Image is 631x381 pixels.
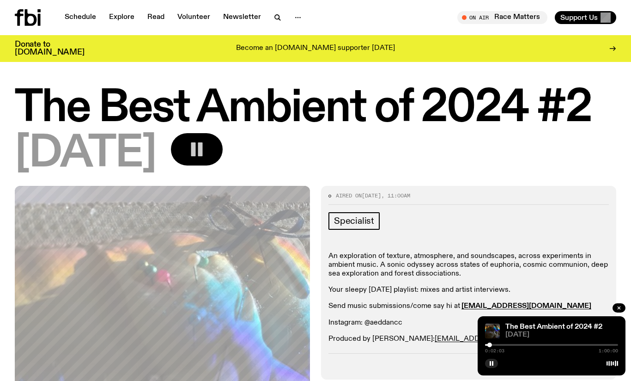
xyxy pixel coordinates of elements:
[435,335,562,343] a: [EMAIL_ADDRESS][DOMAIN_NAME]
[336,192,362,199] span: Aired on
[485,324,500,338] img: A piece of fabric is pierced by sewing pins with different coloured heads, a rainbow light is cas...
[328,286,609,295] p: Your sleepy [DATE] playlist: mixes and artist interviews.
[236,44,395,53] p: Become an [DOMAIN_NAME] supporter [DATE]
[381,192,410,199] span: , 11:00am
[328,302,609,311] p: Send music submissions/come say hi at
[15,88,616,129] h1: The Best Ambient of 2024 #2
[328,335,609,344] p: Produced by [PERSON_NAME]:
[362,192,381,199] span: [DATE]
[505,332,618,338] span: [DATE]
[599,349,618,353] span: 1:00:00
[15,133,156,175] span: [DATE]
[103,11,140,24] a: Explore
[328,319,609,327] p: Instagram: @aeddancc
[467,14,543,21] span: Tune in live
[334,216,374,226] span: Specialist
[457,11,547,24] button: On AirRace Matters
[328,212,380,230] a: Specialist
[142,11,170,24] a: Read
[172,11,216,24] a: Volunteer
[59,11,102,24] a: Schedule
[461,302,591,310] a: [EMAIL_ADDRESS][DOMAIN_NAME]
[505,323,602,331] a: The Best Ambient of 2024 #2
[560,13,598,22] span: Support Us
[218,11,267,24] a: Newsletter
[328,252,609,279] p: An exploration of texture, atmosphere, and soundscapes, across experiments in ambient music. A so...
[15,41,85,56] h3: Donate to [DOMAIN_NAME]
[555,11,616,24] button: Support Us
[485,349,504,353] span: 0:02:03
